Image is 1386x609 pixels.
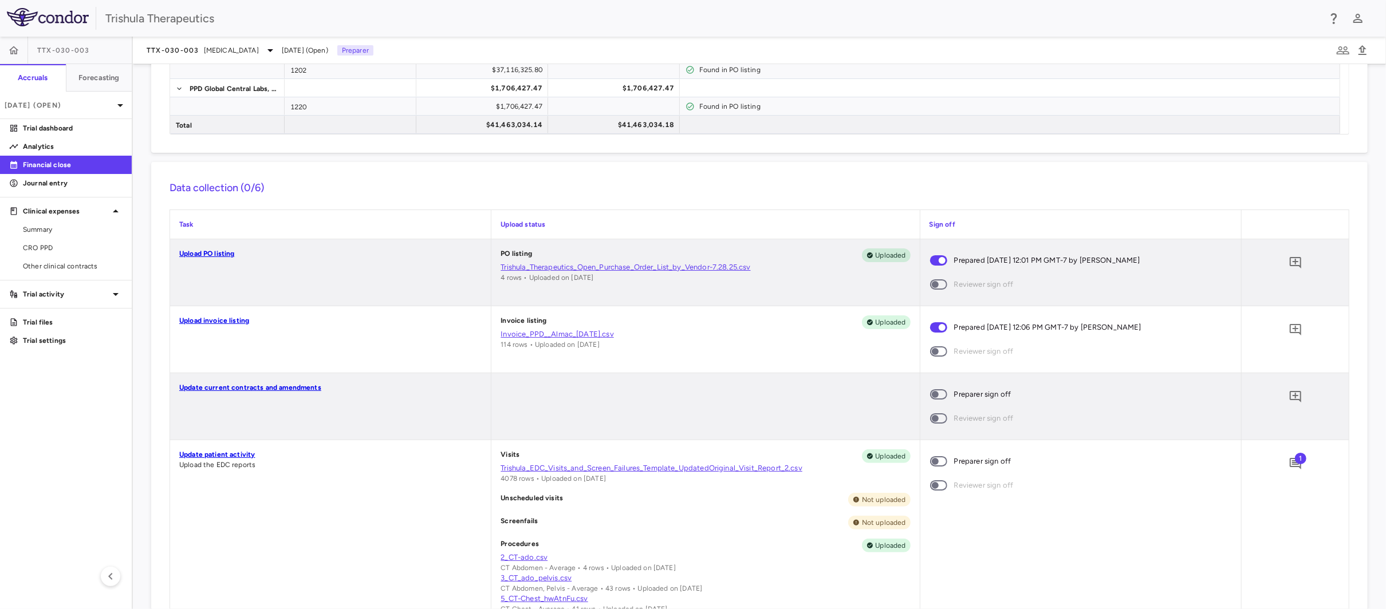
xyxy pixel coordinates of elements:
span: CRO PPD [23,243,123,253]
button: Add comment [1286,387,1305,406]
svg: Add comment [1289,457,1302,470]
p: Trial settings [23,335,123,346]
span: Uploaded [871,540,911,551]
p: Clinical expenses [23,206,109,216]
button: Add comment [1286,253,1305,272]
p: Analytics [23,141,123,152]
button: Add comment [1286,320,1305,339]
div: 1220 [285,97,416,115]
span: Reviewer sign off [954,479,1014,492]
p: Visits [501,449,519,463]
a: Upload PO listing [179,250,235,258]
span: Uploaded [871,317,911,327]
p: Unscheduled visits [501,493,563,507]
a: 5_CT-Chest_hwAtnFu.csv [501,594,910,604]
div: $1,706,427.47 [427,97,542,116]
div: $41,463,034.18 [558,116,674,134]
svg: Add comment [1289,323,1302,337]
span: Prepared [DATE] 12:01 PM GMT-7 by [PERSON_NAME] [954,254,1140,267]
div: Found in PO listing [699,97,1334,116]
span: TTX-030-003 [37,46,90,55]
p: Journal entry [23,178,123,188]
a: Update current contracts and amendments [179,383,321,391]
a: 3_CT_ado_pelvis.csv [501,573,910,583]
span: Reviewer sign off [954,345,1014,358]
span: Total [176,116,192,135]
h6: Forecasting [78,73,120,83]
span: [DATE] (Open) [282,45,328,56]
span: Uploaded [871,250,911,260]
p: Task [179,219,482,230]
p: Preparer [337,45,373,56]
div: $1,706,427.47 [558,79,674,97]
p: Procedures [501,539,539,552]
p: Sign off [930,219,1232,230]
span: Other clinical contracts [23,261,123,271]
svg: Add comment [1289,390,1302,404]
span: Preparer sign off [954,455,1011,468]
span: 4078 rows • Uploaded on [DATE] [501,474,606,483]
span: Not uploaded [857,517,911,528]
span: 1 [1295,453,1306,464]
span: Reviewer sign off [954,412,1014,425]
p: [DATE] (Open) [5,100,113,110]
p: Trial files [23,317,123,327]
div: Trishula Therapeutics [105,10,1320,27]
p: Screenfails [501,516,538,529]
span: Reviewer sign off [954,278,1014,291]
h6: Accruals [18,73,48,83]
svg: Add comment [1289,256,1302,270]
span: PPD Global Central Labs, LLC [190,80,278,98]
span: Summary [23,224,123,235]
span: Upload the EDC reports [179,461,255,469]
button: Add comment [1286,454,1305,473]
span: [MEDICAL_DATA] [204,45,259,56]
a: Invoice_PPD__Almac_[DATE].csv [501,329,910,339]
div: $1,706,427.47 [427,79,542,97]
span: CT Abdomen - Average • 4 rows • Uploaded on [DATE] [501,564,676,572]
div: 1202 [285,61,416,78]
a: Upload invoice listing [179,317,249,325]
span: 4 rows • Uploaded on [DATE] [501,274,593,282]
div: Found in PO listing [699,61,1334,79]
h6: Data collection (0/6) [170,180,1349,196]
span: Not uploaded [857,495,911,505]
p: Invoice listing [501,315,546,329]
div: $41,463,034.14 [427,116,542,134]
span: Preparer sign off [954,388,1011,401]
span: TTX-030-003 [147,46,199,55]
p: Trial activity [23,289,109,299]
span: Uploaded [871,451,911,461]
p: Trial dashboard [23,123,123,133]
span: Prepared [DATE] 12:06 PM GMT-7 by [PERSON_NAME] [954,321,1141,334]
img: logo-full-SnFGN8VE.png [7,8,89,26]
a: Update patient activity [179,450,255,458]
p: Financial close [23,160,123,170]
div: $37,116,325.80 [427,61,542,79]
span: 114 rows • Uploaded on [DATE] [501,341,599,349]
a: 2_CT-ado.csv [501,552,910,563]
span: CT Abdomen, Pelvis - Average • 43 rows • Uploaded on [DATE] [501,584,702,592]
p: PO listing [501,248,532,262]
a: Trishula_EDC_Visits_and_Screen_Failures_Template_UpdatedOriginal_Visit_Report_2.csv [501,463,910,473]
a: Trishula_Therapeutics_Open_Purchase_Order_List_by_Vendor-7.28.25.csv [501,262,910,272]
p: Upload status [501,219,910,230]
